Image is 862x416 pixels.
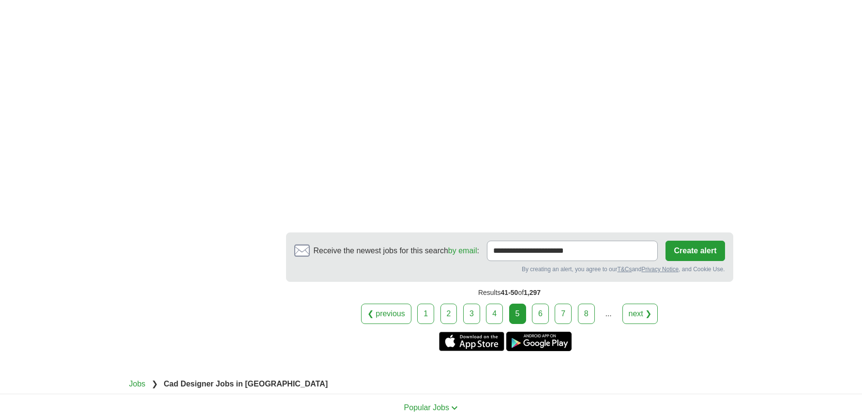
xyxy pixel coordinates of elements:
[524,289,541,296] span: 1,297
[451,406,458,410] img: toggle icon
[439,332,504,351] a: Get the iPhone app
[622,304,658,324] a: next ❯
[617,266,632,273] a: T&Cs
[463,304,480,324] a: 3
[448,247,477,255] a: by email
[404,403,449,412] span: Popular Jobs
[599,304,618,324] div: ...
[665,241,725,261] button: Create alert
[578,304,595,324] a: 8
[641,266,679,273] a: Privacy Notice
[286,282,733,304] div: Results of
[129,380,146,388] a: Jobs
[555,304,572,324] a: 7
[506,332,572,351] a: Get the Android app
[314,245,479,257] span: Receive the newest jobs for this search :
[532,304,549,324] a: 6
[417,304,434,324] a: 1
[164,380,328,388] strong: Cad Designer Jobs in [GEOGRAPHIC_DATA]
[151,380,158,388] span: ❯
[486,304,503,324] a: 4
[361,304,411,324] a: ❮ previous
[509,304,526,324] div: 5
[294,265,725,274] div: By creating an alert, you agree to our and , and Cookie Use.
[440,304,457,324] a: 2
[501,289,518,296] span: 41-50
